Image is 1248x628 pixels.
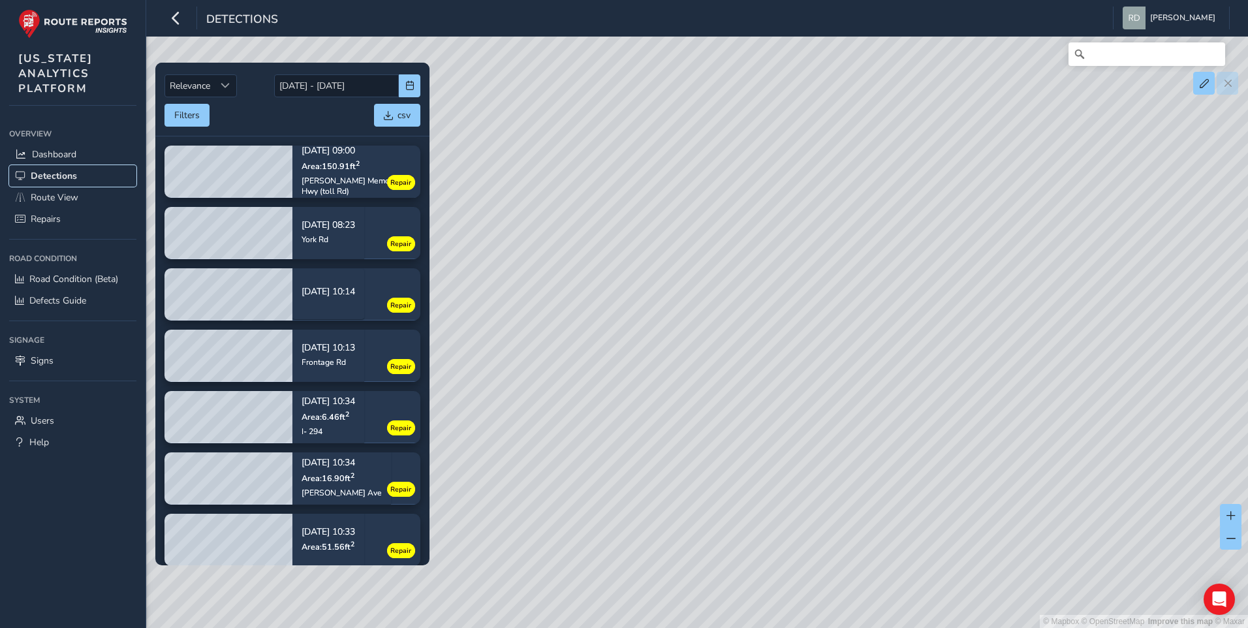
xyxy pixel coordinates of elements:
[351,539,354,549] sup: 2
[9,432,136,453] a: Help
[9,268,136,290] a: Road Condition (Beta)
[302,221,355,230] p: [DATE] 08:23
[302,541,354,552] span: Area: 51.56 ft
[165,75,215,97] span: Relevance
[9,208,136,230] a: Repairs
[29,436,49,448] span: Help
[9,390,136,410] div: System
[9,410,136,432] a: Users
[302,527,355,537] p: [DATE] 10:33
[390,239,411,249] span: Repair
[302,459,382,468] p: [DATE] 10:34
[374,104,420,127] button: csv
[164,104,210,127] button: Filters
[1123,7,1220,29] button: [PERSON_NAME]
[32,148,76,161] span: Dashboard
[18,9,127,39] img: rr logo
[302,147,411,156] p: [DATE] 09:00
[9,144,136,165] a: Dashboard
[345,409,349,419] sup: 2
[390,178,411,188] span: Repair
[302,161,360,172] span: Area: 150.91 ft
[1069,42,1225,66] input: Search
[390,546,411,556] span: Repair
[302,234,355,245] div: York Rd
[390,423,411,433] span: Repair
[31,191,78,204] span: Route View
[18,51,93,96] span: [US_STATE] ANALYTICS PLATFORM
[302,343,355,353] p: [DATE] 10:13
[1123,7,1146,29] img: diamond-layout
[390,300,411,311] span: Repair
[206,11,278,29] span: Detections
[302,473,354,484] span: Area: 16.90 ft
[9,124,136,144] div: Overview
[9,290,136,311] a: Defects Guide
[302,411,349,422] span: Area: 6.46 ft
[31,213,61,225] span: Repairs
[9,350,136,371] a: Signs
[356,159,360,168] sup: 2
[31,415,54,427] span: Users
[31,354,54,367] span: Signs
[302,287,355,296] p: [DATE] 10:14
[302,176,411,196] div: [PERSON_NAME] Memorial Hwy (toll Rd)
[9,165,136,187] a: Detections
[302,426,355,437] div: I- 294
[390,362,411,372] span: Repair
[1204,584,1235,615] div: Open Intercom Messenger
[29,273,118,285] span: Road Condition (Beta)
[31,170,77,182] span: Detections
[9,187,136,208] a: Route View
[351,471,354,480] sup: 2
[1150,7,1215,29] span: [PERSON_NAME]
[9,249,136,268] div: Road Condition
[9,330,136,350] div: Signage
[390,484,411,495] span: Repair
[398,109,411,121] span: csv
[215,75,236,97] div: Sort by Date
[29,294,86,307] span: Defects Guide
[302,488,382,498] div: [PERSON_NAME] Ave
[302,357,355,368] div: Frontage Rd
[302,398,355,407] p: [DATE] 10:34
